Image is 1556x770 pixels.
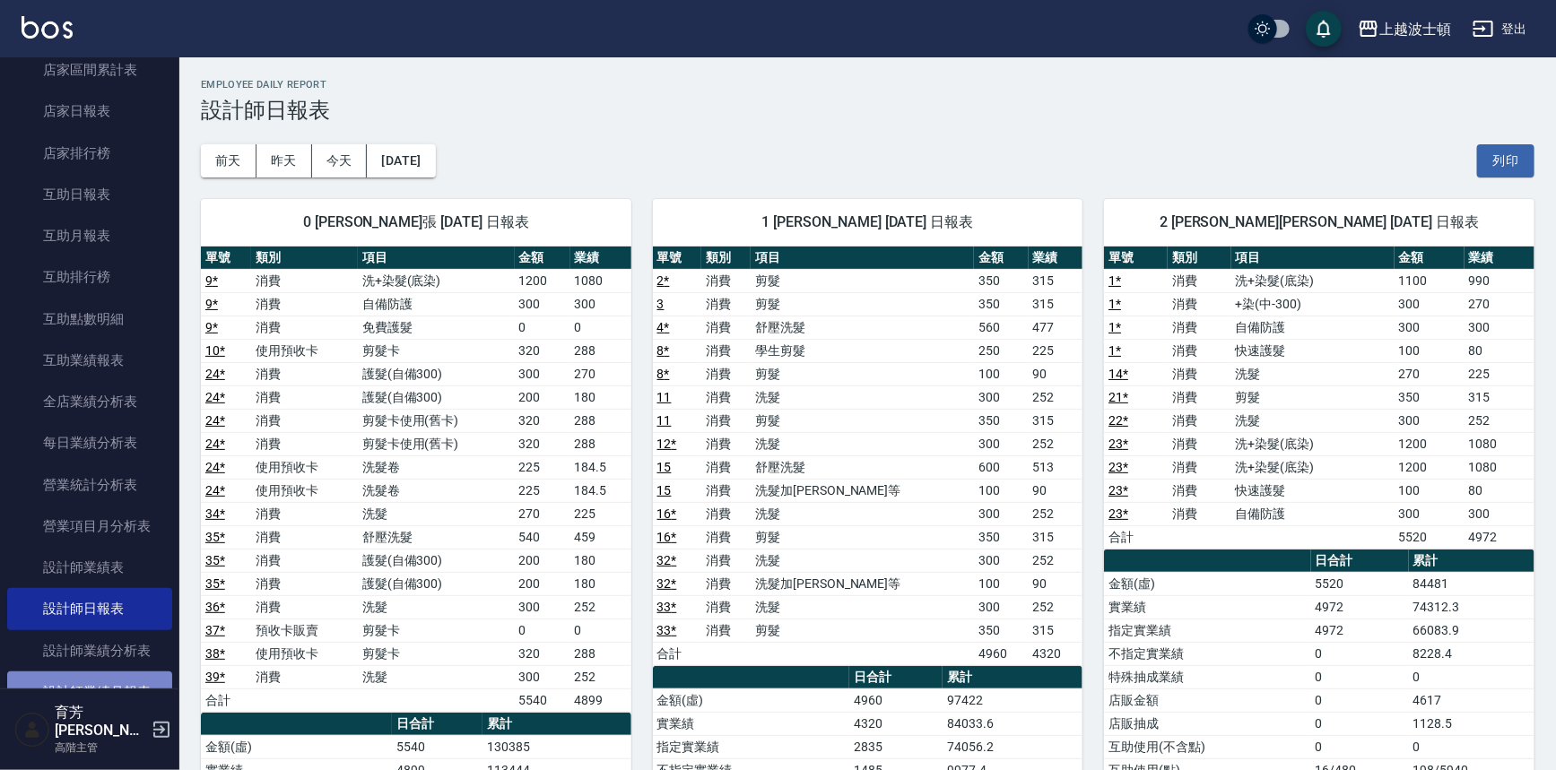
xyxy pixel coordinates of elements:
th: 項目 [751,247,974,270]
th: 業績 [1465,247,1534,270]
td: 消費 [251,432,358,455]
td: 270 [1395,362,1465,385]
th: 業績 [570,247,631,270]
td: 180 [570,572,631,595]
td: 300 [515,595,570,619]
td: 270 [570,362,631,385]
td: 消費 [701,409,751,432]
td: 洗+染髮(底染) [1231,432,1395,455]
td: 4972 [1311,619,1409,642]
td: 270 [515,502,570,525]
th: 日合計 [849,666,943,689]
td: 護髮(自備300) [358,549,515,572]
span: 0 [PERSON_NAME]張 [DATE] 日報表 [222,213,610,231]
td: 消費 [701,385,751,409]
td: 225 [515,479,570,502]
td: 金額(虛) [653,688,850,712]
td: 4972 [1311,595,1409,619]
th: 單號 [653,247,702,270]
td: 互助使用(不含點) [1104,735,1310,758]
td: 消費 [1168,479,1231,502]
td: 消費 [251,362,358,385]
td: 0 [1311,688,1409,712]
td: 剪髮卡 [358,339,515,362]
a: 互助排行榜 [7,256,172,298]
td: 洗髮 [1231,409,1395,432]
td: 300 [515,665,570,688]
td: 225 [515,455,570,479]
td: 預收卡販賣 [251,619,358,642]
td: 消費 [1168,362,1231,385]
td: 288 [570,642,631,665]
a: 互助日報表 [7,174,172,215]
td: 300 [974,385,1028,409]
th: 單號 [201,247,251,270]
td: 300 [1395,292,1465,316]
td: 300 [974,432,1028,455]
a: 店家日報表 [7,91,172,132]
th: 單號 [1104,247,1168,270]
td: 315 [1029,269,1083,292]
td: 舒壓洗髮 [751,455,974,479]
button: 上越波士頓 [1351,11,1458,48]
td: 100 [1395,479,1465,502]
td: 252 [570,595,631,619]
td: 1080 [1465,455,1534,479]
td: 5520 [1395,525,1465,549]
td: 洗髮 [751,549,974,572]
td: 4617 [1409,688,1534,712]
td: 320 [515,339,570,362]
th: 業績 [1029,247,1083,270]
td: 特殊抽成業績 [1104,665,1310,688]
td: 252 [1029,502,1083,525]
td: 0 [1409,735,1534,758]
td: 學生剪髮 [751,339,974,362]
td: 合計 [1104,525,1168,549]
td: 252 [1465,409,1534,432]
td: 1100 [1395,269,1465,292]
td: 5540 [515,688,570,712]
td: 消費 [701,339,751,362]
td: 252 [1029,595,1083,619]
td: 2835 [849,735,943,758]
td: 4320 [1029,642,1083,665]
img: Logo [22,16,73,39]
a: 設計師日報表 [7,588,172,629]
td: 200 [515,385,570,409]
td: 消費 [251,572,358,595]
td: 300 [515,292,570,316]
td: 剪髮 [751,292,974,316]
th: 類別 [251,247,358,270]
td: 4972 [1465,525,1534,549]
button: 列印 [1477,144,1534,177]
td: 合計 [653,642,702,665]
td: 消費 [1168,339,1231,362]
td: 剪髮 [751,525,974,549]
th: 項目 [1231,247,1395,270]
td: 225 [570,502,631,525]
td: 剪髮卡使用(舊卡) [358,409,515,432]
th: 項目 [358,247,515,270]
td: 消費 [251,595,358,619]
td: 消費 [701,269,751,292]
td: 288 [570,432,631,455]
td: 消費 [701,595,751,619]
td: 0 [570,316,631,339]
td: 實業績 [653,712,850,735]
td: 300 [515,362,570,385]
td: 5540 [392,735,482,758]
td: 舒壓洗髮 [751,316,974,339]
td: 快速護髮 [1231,479,1395,502]
td: 洗+染髮(底染) [1231,455,1395,479]
td: 180 [570,549,631,572]
td: 288 [570,409,631,432]
td: 1200 [1395,432,1465,455]
td: 184.5 [570,479,631,502]
td: 100 [1395,339,1465,362]
td: 剪髮 [751,409,974,432]
td: 洗髮加[PERSON_NAME]等 [751,572,974,595]
td: 540 [515,525,570,549]
td: 洗髮 [358,595,515,619]
td: 300 [1395,409,1465,432]
td: 80 [1465,339,1534,362]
